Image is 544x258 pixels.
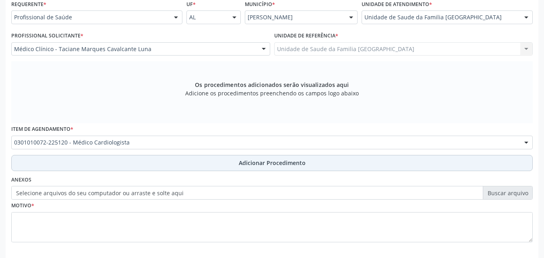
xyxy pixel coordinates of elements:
span: Os procedimentos adicionados serão visualizados aqui [195,80,349,89]
span: Adicione os procedimentos preenchendo os campos logo abaixo [185,89,359,97]
label: Profissional Solicitante [11,30,83,42]
button: Adicionar Procedimento [11,155,533,171]
span: Médico Clínico - Taciane Marques Cavalcante Luna [14,45,254,53]
span: 0301010072-225120 - Médico Cardiologista [14,138,516,147]
label: Motivo [11,200,34,212]
label: Item de agendamento [11,123,73,136]
label: Anexos [11,174,31,186]
span: Unidade de Saude da Familia [GEOGRAPHIC_DATA] [364,13,516,21]
span: Adicionar Procedimento [239,159,306,167]
span: AL [189,13,224,21]
span: [PERSON_NAME] [248,13,341,21]
span: Profissional de Saúde [14,13,166,21]
label: Unidade de referência [274,30,338,42]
